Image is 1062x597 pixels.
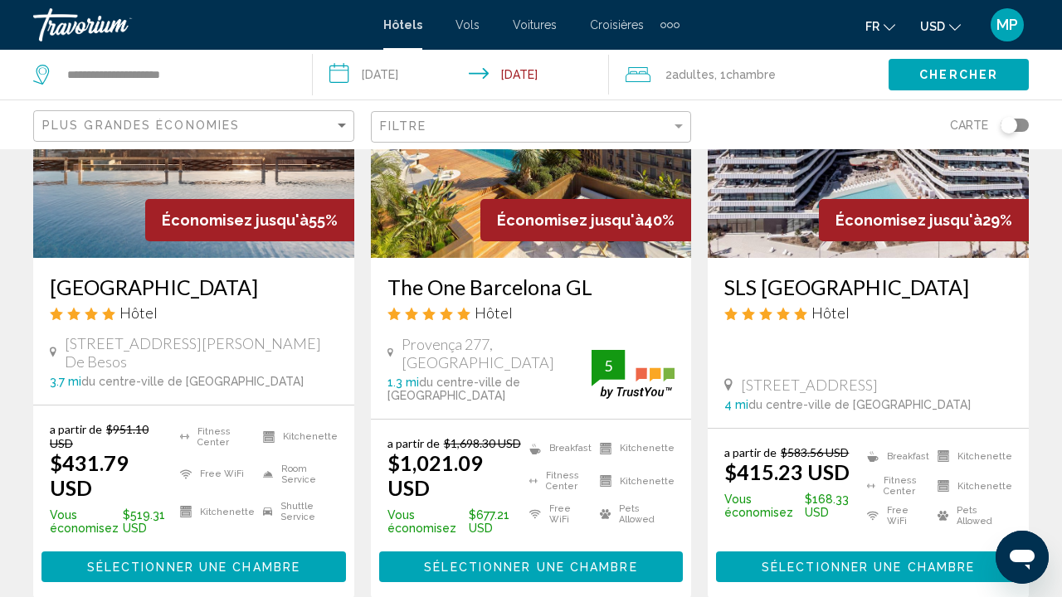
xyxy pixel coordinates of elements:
ins: $431.79 USD [50,450,129,500]
button: Filter [371,110,692,144]
span: Chercher [919,69,998,82]
a: Croisières [590,18,644,32]
span: Sélectionner une chambre [762,561,975,574]
li: Fitness Center [521,469,592,494]
del: $583.56 USD [781,445,849,459]
a: SLS [GEOGRAPHIC_DATA] [724,274,1012,299]
span: Provença 277, [GEOGRAPHIC_DATA] [402,335,592,371]
button: Travelers: 2 adults, 0 children [609,50,889,99]
li: Fitness Center [172,422,255,451]
a: Hôtels [383,18,422,32]
span: 1.3 mi [387,376,419,389]
li: Kitchenette [592,469,675,494]
span: Chambre [726,68,776,81]
div: 29% [819,199,1029,241]
span: Hôtel [475,303,513,322]
li: Pets Allowed [929,505,1012,527]
div: 55% [145,199,354,241]
li: Pets Allowed [592,502,675,527]
li: Kitchenette [929,475,1012,497]
li: Fitness Center [859,475,929,497]
span: Filtre [380,119,427,133]
img: trustyou-badge.svg [592,350,675,399]
span: du centre-ville de [GEOGRAPHIC_DATA] [387,376,520,402]
span: Carte [950,114,988,137]
a: Sélectionner une chambre [716,556,1021,574]
li: Free WiFi [172,459,255,488]
p: $519.31 USD [50,508,172,535]
span: Hôtel [811,303,850,322]
a: Voitures [513,18,557,32]
span: du centre-ville de [GEOGRAPHIC_DATA] [748,398,971,411]
li: Free WiFi [859,505,929,527]
button: User Menu [986,7,1029,42]
li: Kitchenette [929,445,1012,467]
iframe: Bouton de lancement de la fenêtre de messagerie [996,531,1049,584]
button: Check-in date: Nov 10, 2025 Check-out date: Nov 12, 2025 [313,50,609,99]
span: [STREET_ADDRESS][PERSON_NAME] De Besos [65,334,337,371]
button: Toggle map [988,118,1029,133]
a: Vols [455,18,480,32]
span: Vous économisez [50,508,119,535]
button: Chercher [889,59,1029,90]
del: $1,698.30 USD [444,436,521,450]
button: Change language [865,14,895,38]
div: 40% [480,199,691,241]
span: [STREET_ADDRESS] [741,376,878,394]
span: a partir de [387,436,440,450]
span: Économisez jusqu'à [497,211,644,229]
span: Adultes [672,68,714,81]
button: Sélectionner une chambre [41,551,346,582]
span: Économisez jusqu'à [162,211,309,229]
li: Room Service [255,459,338,488]
span: Vous économisez [387,508,465,535]
a: [GEOGRAPHIC_DATA] [50,274,338,299]
span: 2 [665,63,714,86]
ins: $1,021.09 USD [387,450,483,500]
button: Sélectionner une chambre [716,551,1021,582]
span: fr [865,20,879,33]
button: Change currency [920,14,961,38]
li: Kitchenette [592,436,675,461]
p: $168.33 USD [724,493,859,519]
div: 4 star Hotel [50,303,338,322]
div: 5 star Hotel [387,303,675,322]
span: , 1 [714,63,776,86]
a: Sélectionner une chambre [41,556,346,574]
a: Sélectionner une chambre [379,556,684,574]
span: a partir de [50,422,102,436]
span: Économisez jusqu'à [835,211,982,229]
span: 4 mi [724,398,748,411]
span: Vous économisez [724,493,800,519]
li: Breakfast [859,445,929,467]
li: Free WiFi [521,502,592,527]
mat-select: Sort by [42,119,349,133]
li: Breakfast [521,436,592,461]
a: The One Barcelona GL [387,274,675,299]
span: 3.7 mi [50,375,81,388]
del: $951.10 USD [50,422,149,450]
span: USD [920,20,945,33]
span: MP [996,17,1018,33]
span: Plus grandes économies [42,119,240,132]
button: Extra navigation items [660,12,680,38]
p: $677.21 USD [387,508,522,535]
div: 5 [592,356,625,376]
button: Sélectionner une chambre [379,551,684,582]
span: Sélectionner une chambre [87,561,300,574]
span: Hôtel [119,303,158,322]
span: a partir de [724,445,777,459]
span: du centre-ville de [GEOGRAPHIC_DATA] [81,375,304,388]
ins: $415.23 USD [724,459,850,484]
span: Sélectionner une chambre [424,561,637,574]
div: 5 star Hotel [724,303,1012,322]
a: Travorium [33,8,367,41]
li: Kitchenette [255,422,338,451]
